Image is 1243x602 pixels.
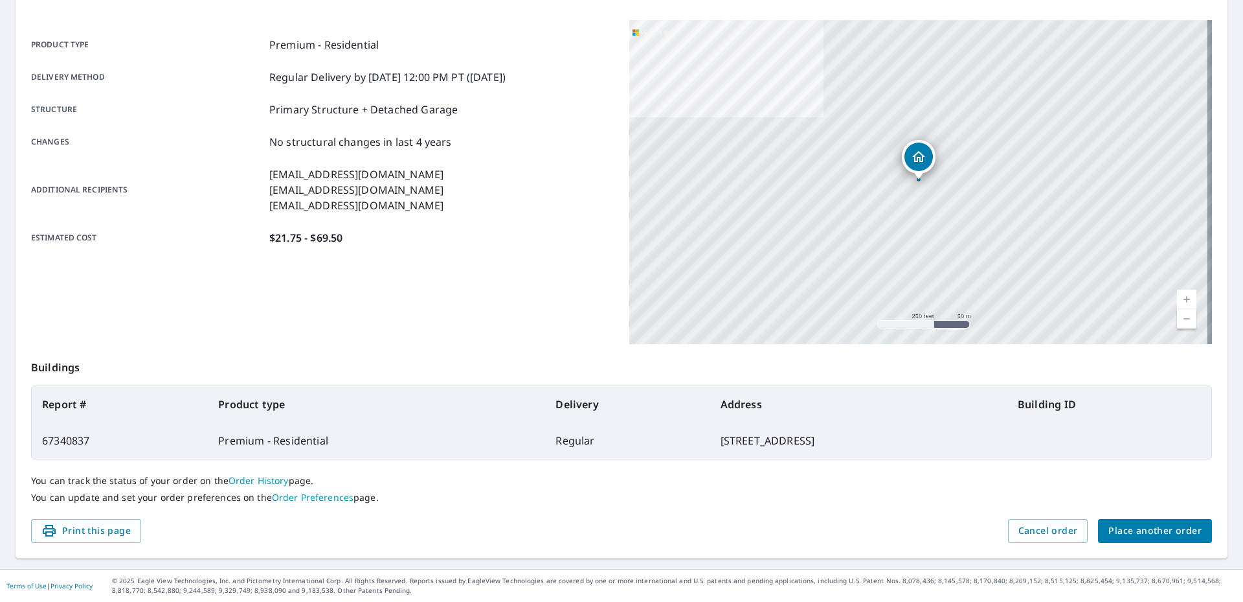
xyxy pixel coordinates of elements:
[269,69,506,85] p: Regular Delivery by [DATE] 12:00 PM PT ([DATE])
[31,519,141,543] button: Print this page
[41,523,131,539] span: Print this page
[1098,519,1212,543] button: Place another order
[1177,309,1196,329] a: Current Level 17, Zoom Out
[6,582,93,590] p: |
[31,37,264,52] p: Product type
[50,581,93,590] a: Privacy Policy
[902,140,935,180] div: Dropped pin, building 1, Residential property, 1123 Eureka Ave Scranton, PA 18508
[269,230,342,246] p: $21.75 - $69.50
[710,423,1007,459] td: [STREET_ADDRESS]
[31,475,1212,487] p: You can track the status of your order on the page.
[31,230,264,246] p: Estimated cost
[710,386,1007,423] th: Address
[269,134,452,150] p: No structural changes in last 4 years
[1018,523,1078,539] span: Cancel order
[269,182,443,198] p: [EMAIL_ADDRESS][DOMAIN_NAME]
[545,423,710,459] td: Regular
[1008,519,1088,543] button: Cancel order
[32,386,208,423] th: Report #
[269,37,379,52] p: Premium - Residential
[269,102,458,117] p: Primary Structure + Detached Garage
[229,474,289,487] a: Order History
[31,492,1212,504] p: You can update and set your order preferences on the page.
[545,386,710,423] th: Delivery
[31,102,264,117] p: Structure
[1108,523,1202,539] span: Place another order
[272,491,353,504] a: Order Preferences
[269,167,443,182] p: [EMAIL_ADDRESS][DOMAIN_NAME]
[32,423,208,459] td: 67340837
[269,198,443,213] p: [EMAIL_ADDRESS][DOMAIN_NAME]
[1177,290,1196,309] a: Current Level 17, Zoom In
[31,134,264,150] p: Changes
[208,386,545,423] th: Product type
[6,581,47,590] a: Terms of Use
[31,167,264,213] p: Additional recipients
[208,423,545,459] td: Premium - Residential
[31,69,264,85] p: Delivery method
[31,344,1212,386] p: Buildings
[1007,386,1211,423] th: Building ID
[112,576,1237,596] p: © 2025 Eagle View Technologies, Inc. and Pictometry International Corp. All Rights Reserved. Repo...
